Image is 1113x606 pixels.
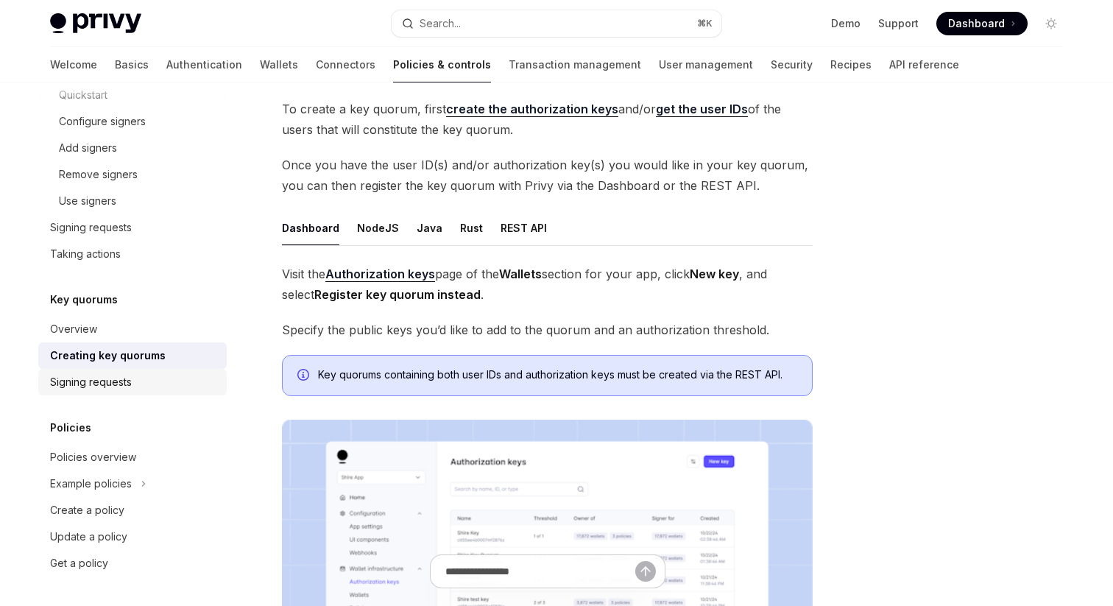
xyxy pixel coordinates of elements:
a: Dashboard [936,12,1028,35]
a: Authorization keys [325,267,435,282]
div: Use signers [59,192,116,210]
span: To create a key quorum, first and/or of the users that will constitute the key quorum. [282,99,813,140]
div: Configure signers [59,113,146,130]
a: Security [771,47,813,82]
a: User management [659,47,753,82]
h5: Key quorums [50,291,118,309]
a: Authentication [166,47,242,82]
a: Support [878,16,919,31]
div: Dashboard [282,211,339,245]
a: Recipes [830,47,872,82]
div: REST API [501,211,547,245]
a: Create a policy [38,497,227,524]
h5: Policies [50,419,91,437]
img: light logo [50,13,141,34]
div: Overview [50,320,97,338]
span: ⌘ K [697,18,713,29]
div: Signing requests [50,219,132,236]
a: Signing requests [38,369,227,395]
a: Signing requests [38,214,227,241]
div: Remove signers [59,166,138,183]
a: API reference [889,47,959,82]
a: Welcome [50,47,97,82]
span: Key quorums containing both user IDs and authorization keys must be created via the REST API. [318,367,797,382]
div: Taking actions [50,245,121,263]
svg: Info [297,369,312,384]
a: Wallets [260,47,298,82]
div: NodeJS [357,211,399,245]
strong: Authorization keys [325,267,435,281]
div: Create a policy [50,501,124,519]
button: Open search [392,10,721,37]
a: Taking actions [38,241,227,267]
strong: New key [690,267,739,281]
a: Get a policy [38,550,227,577]
div: Signing requests [50,373,132,391]
a: Policies overview [38,444,227,471]
a: create the authorization keys [446,102,618,117]
a: Update a policy [38,524,227,550]
span: Dashboard [948,16,1005,31]
div: Policies overview [50,448,136,466]
span: Once you have the user ID(s) and/or authorization key(s) you would like in your key quorum, you c... [282,155,813,196]
a: Demo [831,16,861,31]
a: Configure signers [38,108,227,135]
button: Send message [635,561,656,582]
button: Toggle Example policies section [38,471,227,497]
a: Transaction management [509,47,641,82]
a: Creating key quorums [38,342,227,369]
a: Policies & controls [393,47,491,82]
div: Get a policy [50,554,108,572]
div: Add signers [59,139,117,157]
input: Ask a question... [445,555,635,588]
div: Java [417,211,442,245]
a: Use signers [38,188,227,214]
a: Overview [38,316,227,342]
a: Basics [115,47,149,82]
div: Rust [460,211,483,245]
a: Add signers [38,135,227,161]
span: Visit the page of the section for your app, click , and select . [282,264,813,305]
div: Creating key quorums [50,347,166,364]
strong: Wallets [499,267,542,281]
button: Toggle dark mode [1039,12,1063,35]
span: Specify the public keys you’d like to add to the quorum and an authorization threshold. [282,320,813,340]
div: Update a policy [50,528,127,546]
a: Remove signers [38,161,227,188]
div: Search... [420,15,461,32]
div: Example policies [50,475,132,493]
a: Connectors [316,47,375,82]
a: get the user IDs [656,102,748,117]
strong: Register key quorum instead [314,287,481,302]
